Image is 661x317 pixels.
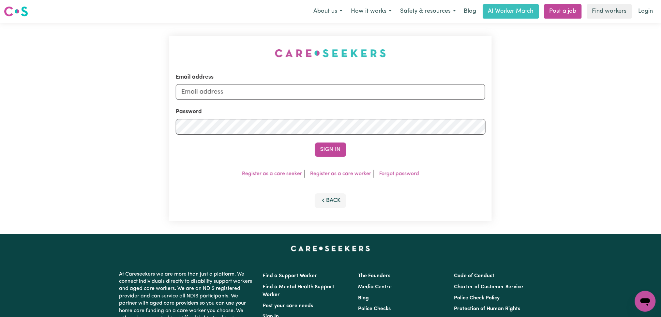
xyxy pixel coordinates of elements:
[315,193,346,208] button: Back
[4,6,28,17] img: Careseekers logo
[454,273,494,279] a: Code of Conduct
[635,291,656,312] iframe: Button to launch messaging window
[483,4,539,19] a: AI Worker Match
[454,295,500,301] a: Police Check Policy
[379,171,419,176] a: Forgot password
[176,73,214,82] label: Email address
[4,4,28,19] a: Careseekers logo
[263,284,335,297] a: Find a Mental Health Support Worker
[635,4,657,19] a: Login
[460,4,480,19] a: Blog
[291,246,370,251] a: Careseekers home page
[263,273,317,279] a: Find a Support Worker
[310,171,371,176] a: Register as a care worker
[358,306,391,311] a: Police Checks
[358,273,391,279] a: The Founders
[176,108,202,116] label: Password
[242,171,302,176] a: Register as a care seeker
[454,306,520,311] a: Protection of Human Rights
[176,84,486,100] input: Email address
[544,4,582,19] a: Post a job
[358,295,369,301] a: Blog
[358,284,392,290] a: Media Centre
[347,5,396,18] button: How it works
[396,5,460,18] button: Safety & resources
[315,143,346,157] button: Sign In
[587,4,632,19] a: Find workers
[263,303,313,309] a: Post your care needs
[309,5,347,18] button: About us
[454,284,523,290] a: Charter of Customer Service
